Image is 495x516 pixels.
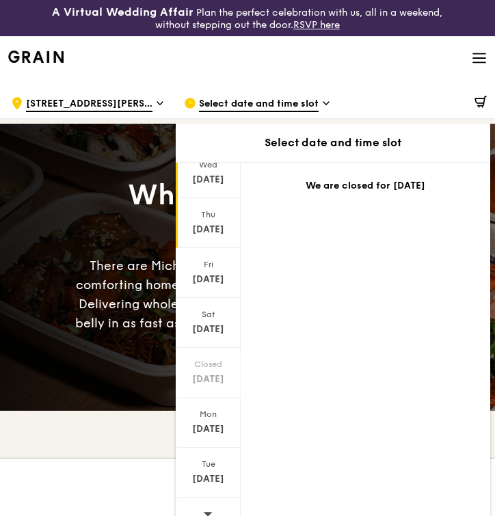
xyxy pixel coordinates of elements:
[178,159,239,170] div: Wed
[178,409,239,420] div: Mon
[178,472,239,486] div: [DATE]
[178,372,239,386] div: [DATE]
[178,273,239,286] div: [DATE]
[178,359,239,370] div: Closed
[293,19,340,31] a: RSVP here
[178,173,239,187] div: [DATE]
[8,51,64,63] img: Grain
[75,177,421,251] div: What will you eat [DATE]?
[178,209,239,220] div: Thu
[8,36,64,77] a: GrainGrain
[75,256,421,352] div: There are Michelin-star restaurants, hawker centres, comforting home-cooked classics… and Grain (...
[178,323,239,336] div: [DATE]
[257,179,474,193] div: We are closed for [DATE]
[178,459,239,470] div: Tue
[41,5,453,31] div: Plan the perfect celebration with us, all in a weekend, without stepping out the door.
[176,135,490,151] div: Select date and time slot
[178,223,239,236] div: [DATE]
[199,97,319,112] span: Select date and time slot
[178,422,239,436] div: [DATE]
[178,259,239,270] div: Fri
[26,97,152,112] span: [STREET_ADDRESS][PERSON_NAME]
[52,5,193,19] h3: A Virtual Wedding Affair
[178,309,239,320] div: Sat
